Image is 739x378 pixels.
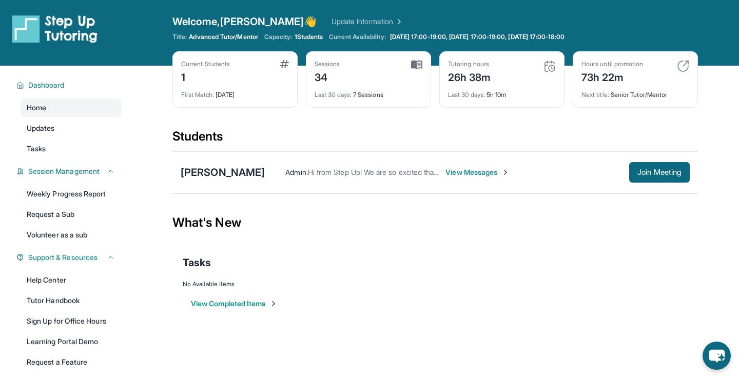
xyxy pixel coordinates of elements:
img: Chevron-Right [501,168,510,176]
span: Home [27,103,46,113]
button: Support & Resources [24,252,115,263]
button: View Completed Items [191,299,278,309]
span: Welcome, [PERSON_NAME] 👋 [172,14,317,29]
button: chat-button [703,342,731,370]
span: First Match : [181,91,214,98]
a: [DATE] 17:00-19:00, [DATE] 17:00-19:00, [DATE] 17:00-18:00 [388,33,567,41]
span: Next title : [581,91,609,98]
img: card [677,60,689,72]
span: Support & Resources [28,252,98,263]
a: Help Center [21,271,121,289]
div: 26h 38m [448,68,491,85]
a: Updates [21,119,121,137]
div: Sessions [315,60,340,68]
div: 5h 10m [448,85,556,99]
button: Join Meeting [629,162,690,183]
div: What's New [172,200,698,245]
div: 34 [315,68,340,85]
span: Admin : [285,168,307,176]
span: 1 Students [295,33,323,41]
a: Update Information [332,16,403,27]
img: Chevron Right [393,16,403,27]
div: 1 [181,68,230,85]
a: Weekly Progress Report [21,185,121,203]
span: Last 30 days : [315,91,352,98]
div: No Available Items [183,280,688,288]
span: Capacity: [264,33,293,41]
div: Tutoring hours [448,60,491,68]
span: Updates [27,123,55,133]
div: [DATE] [181,85,289,99]
img: card [411,60,422,69]
span: [DATE] 17:00-19:00, [DATE] 17:00-19:00, [DATE] 17:00-18:00 [390,33,565,41]
a: Volunteer as a sub [21,226,121,244]
img: card [543,60,556,72]
a: Request a Sub [21,205,121,224]
span: Dashboard [28,80,65,90]
div: 7 Sessions [315,85,422,99]
div: Hours until promotion [581,60,643,68]
img: card [280,60,289,68]
button: Session Management [24,166,115,176]
a: Sign Up for Office Hours [21,312,121,330]
div: Current Students [181,60,230,68]
span: Tasks [27,144,46,154]
span: Advanced Tutor/Mentor [189,33,258,41]
div: [PERSON_NAME] [181,165,265,180]
a: Tasks [21,140,121,158]
button: Dashboard [24,80,115,90]
div: Senior Tutor/Mentor [581,85,689,99]
span: Join Meeting [637,169,682,175]
span: View Messages [445,167,510,177]
div: 73h 22m [581,68,643,85]
span: Tasks [183,255,211,270]
a: Home [21,98,121,117]
span: Title: [172,33,187,41]
span: Current Availability: [329,33,385,41]
a: Tutor Handbook [21,291,121,310]
img: logo [12,14,98,43]
span: Session Management [28,166,100,176]
a: Learning Portal Demo [21,332,121,351]
a: Request a Feature [21,353,121,371]
span: Last 30 days : [448,91,485,98]
div: Students [172,128,698,151]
